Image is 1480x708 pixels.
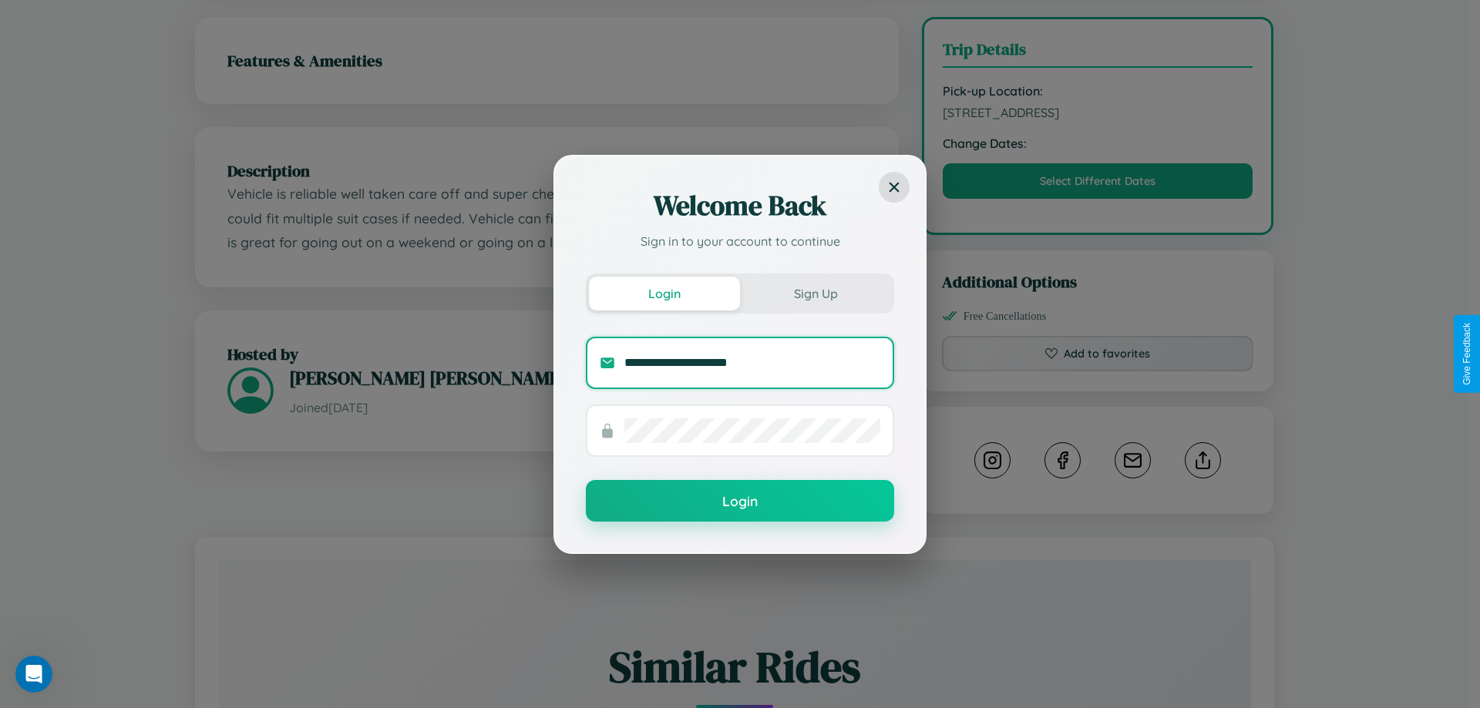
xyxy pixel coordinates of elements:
h2: Welcome Back [586,187,894,224]
button: Login [586,480,894,522]
button: Login [589,277,740,310]
button: Sign Up [740,277,891,310]
iframe: Intercom live chat [15,656,52,693]
p: Sign in to your account to continue [586,232,894,250]
div: Give Feedback [1461,323,1472,385]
